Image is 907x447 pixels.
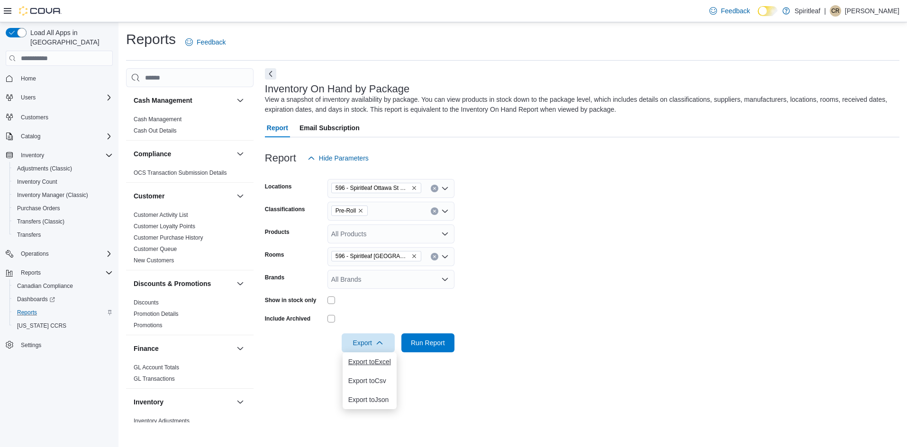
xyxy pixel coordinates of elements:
[265,183,292,190] label: Locations
[342,333,395,352] button: Export
[21,152,44,159] span: Inventory
[17,205,60,212] span: Purchase Orders
[2,266,117,279] button: Reports
[134,397,163,407] h3: Inventory
[6,68,113,376] nav: Complex example
[9,279,117,293] button: Canadian Compliance
[126,297,254,335] div: Discounts & Promotions
[134,211,188,219] span: Customer Activity List
[235,343,246,354] button: Finance
[134,397,233,407] button: Inventory
[134,149,171,159] h3: Compliance
[134,418,190,424] a: Inventory Adjustments
[134,223,195,230] a: Customer Loyalty Points
[17,248,113,259] span: Operations
[13,203,64,214] a: Purchase Orders
[134,311,179,317] a: Promotion Details
[197,37,226,47] span: Feedback
[17,322,66,330] span: [US_STATE] CCRS
[134,310,179,318] span: Promotion Details
[126,209,254,270] div: Customer
[411,338,445,348] span: Run Report
[134,299,159,306] a: Discounts
[17,92,113,103] span: Users
[13,307,41,318] a: Reports
[358,208,363,214] button: Remove Pre-Roll from selection in this group
[134,257,174,264] a: New Customers
[17,295,55,303] span: Dashboards
[134,279,211,288] h3: Discounts & Promotions
[17,267,45,278] button: Reports
[134,344,233,353] button: Finance
[235,190,246,202] button: Customer
[134,149,233,159] button: Compliance
[17,340,45,351] a: Settings
[13,294,113,305] span: Dashboards
[235,278,246,289] button: Discounts & Promotions
[331,251,421,261] span: 596 - Spiritleaf Ottawa St Sunrise (Kitchener) - Front Room
[17,165,72,172] span: Adjustments (Classic)
[134,344,159,353] h3: Finance
[348,358,391,366] span: Export to Excel
[331,183,421,193] span: 596 - Spiritleaf Ottawa St Sunrise (Kitchener)
[13,229,113,241] span: Transfers
[411,253,417,259] button: Remove 596 - Spiritleaf Ottawa St Sunrise (Kitchener) - Front Room from selection in this group
[343,371,397,390] button: Export toCsv
[19,6,62,16] img: Cova
[265,251,284,259] label: Rooms
[411,185,417,191] button: Remove 596 - Spiritleaf Ottawa St Sunrise (Kitchener) from selection in this group
[235,95,246,106] button: Cash Management
[13,163,113,174] span: Adjustments (Classic)
[299,118,360,137] span: Email Subscription
[17,112,52,123] a: Customers
[2,91,117,104] button: Users
[134,96,192,105] h3: Cash Management
[13,189,92,201] a: Inventory Manager (Classic)
[13,280,77,292] a: Canadian Compliance
[13,280,113,292] span: Canadian Compliance
[831,5,839,17] span: CR
[336,206,356,215] span: Pre-Roll
[9,293,117,306] a: Dashboards
[17,150,48,161] button: Inventory
[134,234,203,241] a: Customer Purchase History
[17,178,57,186] span: Inventory Count
[441,276,449,283] button: Open list of options
[2,130,117,143] button: Catalog
[21,114,48,121] span: Customers
[265,95,895,115] div: View a snapshot of inventory availability by package. You can view products in stock down to the ...
[21,269,41,277] span: Reports
[134,212,188,218] a: Customer Activity List
[17,72,113,84] span: Home
[2,338,117,352] button: Settings
[17,218,64,225] span: Transfers (Classic)
[134,322,163,329] a: Promotions
[134,127,177,134] span: Cash Out Details
[126,362,254,388] div: Finance
[134,127,177,134] a: Cash Out Details
[265,315,310,322] label: Include Archived
[13,189,113,201] span: Inventory Manager (Classic)
[134,191,164,201] h3: Customer
[845,5,899,17] p: [PERSON_NAME]
[431,185,438,192] button: Clear input
[441,230,449,238] button: Open list of options
[17,150,113,161] span: Inventory
[2,149,117,162] button: Inventory
[265,68,276,80] button: Next
[824,5,826,17] p: |
[27,28,113,47] span: Load All Apps in [GEOGRAPHIC_DATA]
[348,377,391,384] span: Export to Csv
[9,228,117,241] button: Transfers
[17,92,39,103] button: Users
[181,33,229,52] a: Feedback
[265,152,296,164] h3: Report
[304,149,372,168] button: Hide Parameters
[2,110,117,124] button: Customers
[21,133,40,140] span: Catalog
[134,234,203,241] span: Customer Purchase History
[21,94,36,101] span: Users
[17,111,113,123] span: Customers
